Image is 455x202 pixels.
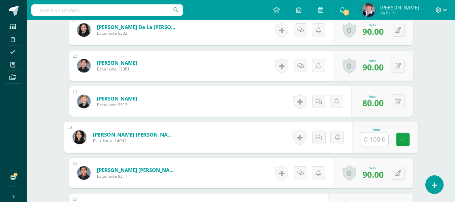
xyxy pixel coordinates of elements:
[362,3,375,17] img: 49c126ab159c54e96e3d95a6f1df8590.png
[362,97,384,109] span: 80.00
[97,30,178,36] span: Estudiante 6302
[77,59,91,73] img: bab220b5029ad548848789d845d670d5.png
[72,130,86,144] img: 650bbcce8248e0a41e873a669d4c9bf5.png
[343,22,356,38] a: 0
[362,61,384,73] span: 90.00
[362,23,384,27] div: Nota:
[362,169,384,180] span: 90.00
[362,26,384,37] span: 90.00
[380,4,419,11] span: [PERSON_NAME]
[362,58,384,63] div: Nota:
[97,59,137,66] a: [PERSON_NAME]
[97,173,178,179] span: Estudiante 9311
[77,95,91,108] img: 7d240be40dce23c4961f994ad992c460.png
[93,131,176,138] a: [PERSON_NAME] [PERSON_NAME]
[361,128,391,132] div: Nota
[97,167,178,173] a: [PERSON_NAME] [PERSON_NAME]
[97,102,137,108] span: Estudiante 9512
[361,133,388,146] input: 0-100.0
[97,95,137,102] a: [PERSON_NAME]
[343,58,356,74] a: 0
[77,166,91,180] img: 7c4404774cbe9fe2667b769b5f02e9be.png
[77,23,91,37] img: 4971bbb65861e16048852926c3090030.png
[97,24,178,30] a: [PERSON_NAME] de la [PERSON_NAME]
[362,94,384,99] div: Nota:
[343,165,356,181] a: 0
[380,10,419,16] span: Mi Perfil
[31,4,183,16] input: Busca un usuario...
[362,166,384,170] div: Nota:
[343,9,350,16] span: 11
[93,138,176,144] span: Estudiante 14002
[97,66,137,72] span: Estudiante 13081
